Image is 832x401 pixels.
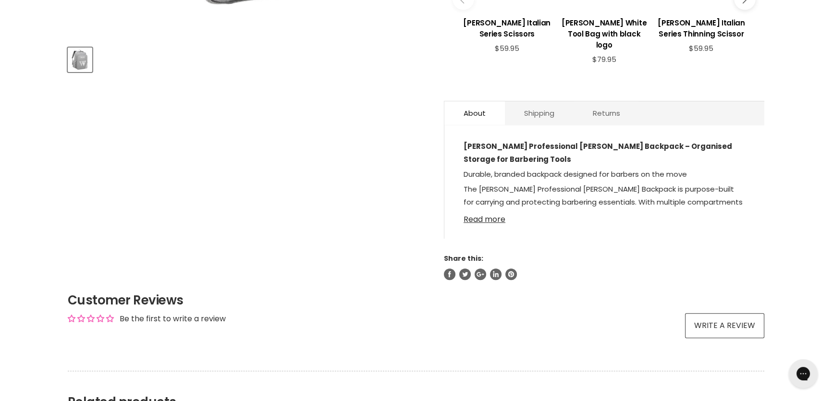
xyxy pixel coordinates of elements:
[463,10,551,44] a: View product:Wahl Italian Series Scissors
[784,356,822,391] iframe: Gorgias live chat messenger
[68,48,92,72] button: Wahl Grey Backpack White Wahl Logo
[464,168,745,182] p: Durable, branded backpack designed for barbers on the move
[560,17,648,50] h3: [PERSON_NAME] White Tool Bag with black logo
[689,43,713,53] span: $59.95
[464,182,745,262] p: The [PERSON_NAME] Professional [PERSON_NAME] Backpack is purpose-built for carrying and protectin...
[505,101,574,125] a: Shipping
[68,292,764,309] h2: Customer Reviews
[495,43,519,53] span: $59.95
[592,54,616,64] span: $79.95
[120,314,226,324] div: Be the first to write a review
[463,17,551,39] h3: [PERSON_NAME] Italian Series Scissors
[69,49,91,71] img: Wahl Grey Backpack White Wahl Logo
[444,101,505,125] a: About
[464,209,745,224] a: Read more
[685,313,764,338] a: Write a review
[464,141,732,164] strong: [PERSON_NAME] Professional [PERSON_NAME] Backpack – Organised Storage for Barbering Tools
[444,254,764,280] aside: Share this:
[66,45,428,72] div: Product thumbnails
[658,17,745,39] h3: [PERSON_NAME] Italian Series Thinning Scissor
[560,10,648,55] a: View product:Wahl White Tool Bag with black logo
[574,101,639,125] a: Returns
[658,10,745,44] a: View product:Wahl Italian Series Thinning Scissor
[68,313,114,324] div: Average rating is 0.00 stars
[444,254,483,263] span: Share this:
